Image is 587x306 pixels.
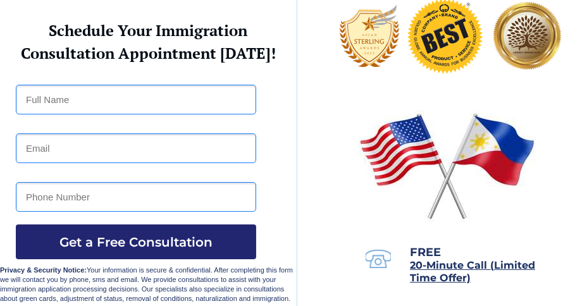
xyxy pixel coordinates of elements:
[16,224,256,259] button: Get a Free Consultation
[410,245,441,259] span: FREE
[49,20,248,40] strong: Schedule Your Immigration
[16,182,256,212] input: Phone Number
[410,259,535,284] span: 20-Minute Call (Limited Time Offer)
[21,43,276,63] strong: Consultation Appointment [DATE]!
[16,133,256,163] input: Email
[16,235,256,250] span: Get a Free Consultation
[16,85,256,114] input: Full Name
[410,260,535,283] a: 20-Minute Call (Limited Time Offer)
